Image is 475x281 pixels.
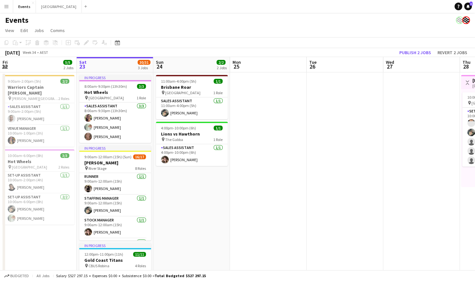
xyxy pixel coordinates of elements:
[79,59,87,65] span: Sat
[56,273,206,278] div: Salary $527 297.15 + Expenses $0.00 + Subsistence $0.00 =
[137,95,146,100] span: 1 Role
[385,63,394,70] span: 27
[156,84,228,90] h3: Brisbane Roar
[63,60,72,65] span: 5/5
[48,26,67,35] a: Comms
[84,84,127,89] span: 8:00am-9:30pm (13h30m)
[89,95,124,100] span: [GEOGRAPHIC_DATA]
[155,273,206,278] span: Total Budgeted $527 297.15
[213,90,223,95] span: 1 Role
[84,252,123,257] span: 12:00pm-11:00pm (11h)
[464,3,472,10] a: 1
[214,126,223,130] span: 1/1
[135,166,146,171] span: 8 Roles
[36,0,82,13] button: [GEOGRAPHIC_DATA]
[79,75,151,143] app-job-card: In progress8:00am-9:30pm (13h30m)3/3Hot Wheels [GEOGRAPHIC_DATA]1 RoleSales Assistant3/38:00am-9:...
[156,144,228,166] app-card-role: Sales Assistant1/14:00pm-10:00pm (6h)[PERSON_NAME]
[21,28,28,33] span: Edit
[156,75,228,119] app-job-card: 11:00am-4:00pm (5h)1/1Brisbane Roar [GEOGRAPHIC_DATA]1 RoleSales Assistant1/111:00am-4:00pm (5h)[...
[35,273,51,278] span: All jobs
[138,65,150,70] div: 3 Jobs
[78,63,87,70] span: 23
[213,137,223,142] span: 1 Role
[79,103,151,143] app-card-role: Sales Assistant3/38:00am-9:30pm (13h30m)[PERSON_NAME][PERSON_NAME][PERSON_NAME]
[309,59,317,65] span: Tue
[10,274,29,278] span: Budgeted
[5,28,14,33] span: View
[3,84,74,96] h3: Warriors Captain [PERSON_NAME]
[79,89,151,95] h3: Hot Wheels
[462,16,470,24] app-user-avatar: Event Merch
[8,153,43,158] span: 10:00am-6:00pm (8h)
[3,59,8,65] span: Fri
[79,75,151,80] div: In progress
[3,159,74,164] h3: Hot Wheels
[435,48,470,57] button: Revert 2 jobs
[462,59,471,65] span: Thu
[386,59,394,65] span: Wed
[156,122,228,166] app-job-card: 4:00pm-10:00pm (6h)1/1Lions vs Hawthorn The Gabba1 RoleSales Assistant1/14:00pm-10:00pm (6h)[PERS...
[232,63,241,70] span: 25
[89,263,109,268] span: CBUS Robina
[79,145,151,151] div: In progress
[79,217,151,238] app-card-role: Stock Manager1/19:00am-12:00am (15h)[PERSON_NAME]
[79,257,151,263] h3: Gold Coast Titans
[233,59,241,65] span: Mon
[5,49,20,56] div: [DATE]
[12,165,47,169] span: [GEOGRAPHIC_DATA]
[79,195,151,217] app-card-role: Staffing Manager1/19:00am-12:00am (15h)[PERSON_NAME]
[470,2,472,6] span: 1
[3,75,74,147] app-job-card: 9:00am-2:00pm (5h)2/2Warriors Captain [PERSON_NAME] [PERSON_NAME][GEOGRAPHIC_DATA]2 RolesSales As...
[64,65,73,70] div: 2 Jobs
[79,173,151,195] app-card-role: Runner1/19:00am-12:00am (15h)[PERSON_NAME]
[79,145,151,240] app-job-card: In progress9:00am-12:00am (15h) (Sun)16/17[PERSON_NAME] River Stage8 RolesRunner1/19:00am-12:00am...
[3,149,74,225] app-job-card: 10:00am-6:00pm (8h)3/3Hot Wheels [GEOGRAPHIC_DATA]2 RolesSet-up Assistant1/110:00am-2:00pm (4h)[P...
[137,84,146,89] span: 3/3
[3,103,74,125] app-card-role: Sales Assistant1/19:00am-2:00pm (5h)[PERSON_NAME]
[3,26,17,35] a: View
[58,96,69,101] span: 2 Roles
[12,96,58,101] span: [PERSON_NAME][GEOGRAPHIC_DATA]
[8,79,41,84] span: 9:00am-2:00pm (5h)
[89,166,106,171] span: River Stage
[84,154,131,159] span: 9:00am-12:00am (15h) (Sun)
[3,272,30,279] button: Budgeted
[156,59,164,65] span: Sun
[161,126,196,130] span: 4:00pm-10:00pm (6h)
[3,194,74,225] app-card-role: Set-up Assistant2/210:00am-6:00pm (8h)[PERSON_NAME][PERSON_NAME]
[165,90,200,95] span: [GEOGRAPHIC_DATA]
[161,79,196,84] span: 11:00am-4:00pm (5h)
[397,48,434,57] button: Publish 2 jobs
[135,263,146,268] span: 4 Roles
[216,60,225,65] span: 2/2
[79,238,151,279] app-card-role: Sales Assistant3/3
[138,60,150,65] span: 30/31
[462,63,471,70] span: 28
[32,26,47,35] a: Jobs
[79,160,151,166] h3: [PERSON_NAME]
[2,63,8,70] span: 22
[60,79,69,84] span: 2/2
[13,0,36,13] button: Events
[79,243,151,248] div: In progress
[5,15,29,25] h1: Events
[34,28,44,33] span: Jobs
[3,125,74,147] app-card-role: Venue Manager1/110:00am-1:00pm (3h)[PERSON_NAME]
[133,252,146,257] span: 11/11
[40,50,48,55] div: AEST
[18,26,30,35] a: Edit
[456,16,463,24] app-user-avatar: Event Merch
[58,165,69,169] span: 2 Roles
[133,154,146,159] span: 16/17
[156,97,228,119] app-card-role: Sales Assistant1/111:00am-4:00pm (5h)[PERSON_NAME]
[21,50,37,55] span: Week 34
[60,153,69,158] span: 3/3
[155,63,164,70] span: 24
[217,65,227,70] div: 2 Jobs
